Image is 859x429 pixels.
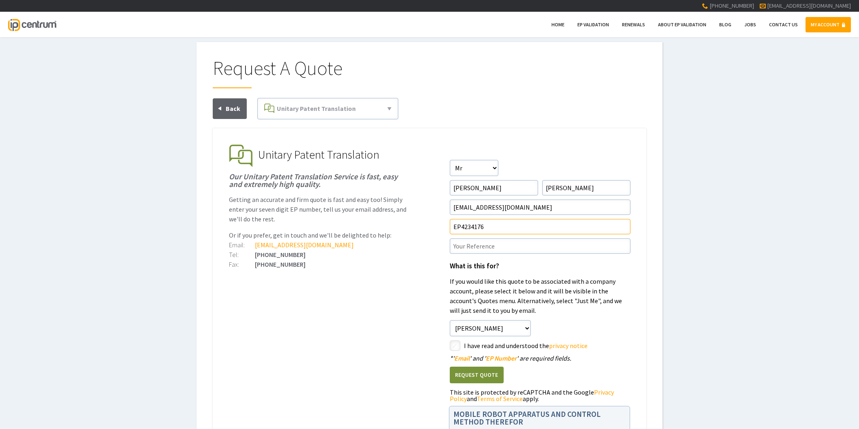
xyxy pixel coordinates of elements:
span: Unitary Patent Translation [258,147,379,162]
label: styled-checkbox [450,340,460,351]
a: [EMAIL_ADDRESS][DOMAIN_NAME] [767,2,851,9]
input: EP Number [450,219,630,234]
a: Jobs [739,17,761,32]
h1: MOBILE ROBOT APPARATUS AND CONTROL METHOD THEREFOR [453,410,626,426]
div: [PHONE_NUMBER] [229,261,410,268]
div: ' ' and ' ' are required fields. [450,355,630,361]
input: Your Reference [450,238,630,254]
a: Back [213,98,247,119]
span: About EP Validation [658,21,706,28]
input: Email [450,200,630,215]
span: Unitary Patent Translation [277,104,356,113]
span: Blog [719,21,731,28]
span: Email [454,354,470,362]
input: First Name [450,180,538,195]
p: If you would like this quote to be associated with a company account, please select it below and ... [450,276,630,315]
a: EP Validation [572,17,614,32]
a: Privacy Policy [450,388,614,403]
h1: Our Unitary Patent Translation Service is fast, easy and extremely high quality. [229,173,410,188]
div: Email: [229,242,255,248]
span: [PHONE_NUMBER] [709,2,754,9]
p: Or if you prefer, get in touch and we'll be delighted to help: [229,230,410,240]
div: Fax: [229,261,255,268]
span: Home [551,21,564,28]
a: Contact Us [764,17,803,32]
div: This site is protected by reCAPTCHA and the Google and apply. [450,389,630,402]
a: Home [546,17,570,32]
span: Renewals [622,21,645,28]
a: IP Centrum [8,12,56,37]
a: About EP Validation [653,17,712,32]
a: Unitary Patent Translation [261,102,395,116]
a: privacy notice [549,342,588,350]
h1: What is this for? [450,263,630,270]
span: EP Validation [577,21,609,28]
h1: Request A Quote [213,58,646,88]
a: Terms of Service [477,395,523,403]
span: Back [226,104,240,113]
div: Tel: [229,251,255,258]
span: Jobs [744,21,756,28]
span: Contact Us [769,21,798,28]
a: Blog [714,17,737,32]
button: Request Quote [450,367,504,383]
a: Renewals [617,17,650,32]
label: I have read and understood the [464,340,630,351]
p: Getting an accurate and firm quote is fast and easy too! Simply enter your seven digit EP number,... [229,195,410,224]
div: [PHONE_NUMBER] [229,251,410,258]
a: MY ACCOUNT [806,17,851,32]
input: Surname [542,180,630,195]
a: [EMAIL_ADDRESS][DOMAIN_NAME] [255,241,354,249]
span: EP Number [486,354,517,362]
